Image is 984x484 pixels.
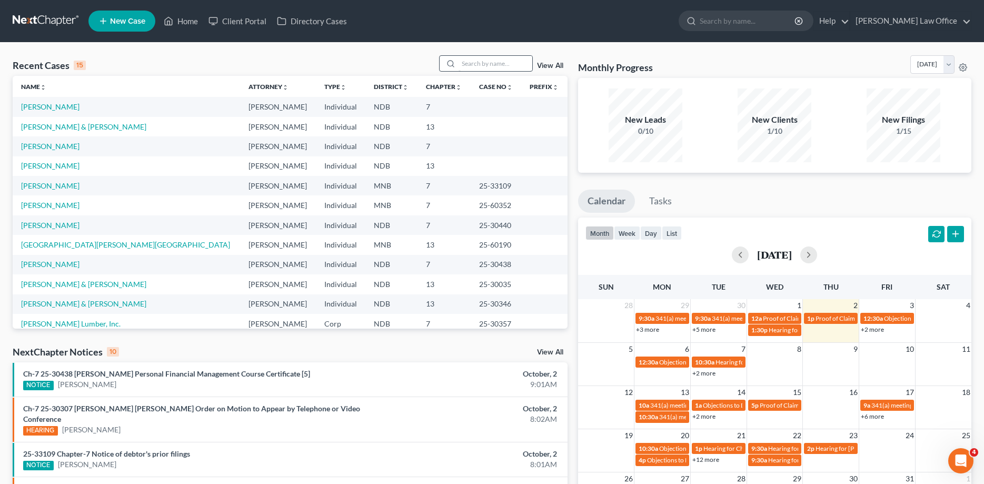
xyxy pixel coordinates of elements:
[316,156,366,176] td: Individual
[40,84,46,91] i: unfold_more
[655,314,813,322] span: 341(a) meeting for [PERSON_NAME] & [PERSON_NAME]
[863,314,883,322] span: 12:30a
[636,325,659,333] a: +3 more
[650,401,752,409] span: 341(a) meeting for [PERSON_NAME]
[240,274,316,294] td: [PERSON_NAME]
[340,84,346,91] i: unfold_more
[848,386,859,399] span: 16
[23,404,360,423] a: Ch-7 25-30307 [PERSON_NAME] [PERSON_NAME] Order on Motion to Appear by Telephone or Video Conference
[365,176,418,195] td: MNB
[240,176,316,195] td: [PERSON_NAME]
[23,461,54,470] div: NOTICE
[861,412,884,420] a: +6 more
[479,83,513,91] a: Case Nounfold_more
[74,61,86,70] div: 15
[578,190,635,213] a: Calendar
[240,215,316,235] td: [PERSON_NAME]
[680,386,690,399] span: 13
[316,314,366,333] td: Corp
[692,412,715,420] a: +2 more
[614,226,640,240] button: week
[249,83,289,91] a: Attorneyunfold_more
[418,176,471,195] td: 7
[21,299,146,308] a: [PERSON_NAME] & [PERSON_NAME]
[365,255,418,274] td: NDB
[852,299,859,312] span: 2
[418,314,471,333] td: 7
[700,11,796,31] input: Search by name...
[623,429,634,442] span: 19
[471,294,522,314] td: 25-30346
[402,84,409,91] i: unfold_more
[23,381,54,390] div: NOTICE
[21,260,79,269] a: [PERSON_NAME]
[628,343,634,355] span: 5
[639,413,658,421] span: 10:30a
[21,201,79,210] a: [PERSON_NAME]
[796,299,802,312] span: 1
[240,97,316,116] td: [PERSON_NAME]
[21,83,46,91] a: Nameunfold_more
[240,136,316,156] td: [PERSON_NAME]
[662,226,682,240] button: list
[418,294,471,314] td: 13
[680,299,690,312] span: 29
[324,83,346,91] a: Typeunfold_more
[455,84,462,91] i: unfold_more
[418,235,471,254] td: 13
[316,136,366,156] td: Individual
[852,343,859,355] span: 9
[766,282,783,291] span: Wed
[961,429,971,442] span: 25
[316,117,366,136] td: Individual
[316,176,366,195] td: Individual
[418,97,471,116] td: 7
[21,319,121,328] a: [PERSON_NAME] Lumber, Inc.
[316,294,366,314] td: Individual
[740,343,747,355] span: 7
[961,386,971,399] span: 18
[905,343,915,355] span: 10
[751,401,759,409] span: 5p
[240,117,316,136] td: [PERSON_NAME]
[21,221,79,230] a: [PERSON_NAME]
[21,142,79,151] a: [PERSON_NAME]
[365,97,418,116] td: NDB
[365,136,418,156] td: NDB
[240,294,316,314] td: [PERSON_NAME]
[471,215,522,235] td: 25-30440
[418,195,471,215] td: 7
[365,117,418,136] td: NDB
[609,114,682,126] div: New Leads
[848,429,859,442] span: 23
[23,426,58,436] div: HEARING
[695,314,711,322] span: 9:30a
[426,83,462,91] a: Chapterunfold_more
[418,215,471,235] td: 7
[552,84,559,91] i: unfold_more
[21,161,79,170] a: [PERSON_NAME]
[736,429,747,442] span: 21
[736,299,747,312] span: 30
[961,343,971,355] span: 11
[623,386,634,399] span: 12
[578,61,653,74] h3: Monthly Progress
[751,326,768,334] span: 1:30p
[639,314,654,322] span: 9:30a
[623,299,634,312] span: 28
[471,235,522,254] td: 25-60190
[386,369,557,379] div: October, 2
[867,126,940,136] div: 1/15
[418,255,471,274] td: 7
[609,126,682,136] div: 0/10
[703,445,782,452] span: Hearing for Cheyenne Czech
[365,314,418,333] td: NDB
[365,294,418,314] td: NDB
[751,314,762,322] span: 12a
[110,17,145,25] span: New Case
[13,345,119,358] div: NextChapter Notices
[692,456,719,463] a: +12 more
[386,459,557,470] div: 8:01AM
[386,449,557,459] div: October, 2
[757,249,792,260] h2: [DATE]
